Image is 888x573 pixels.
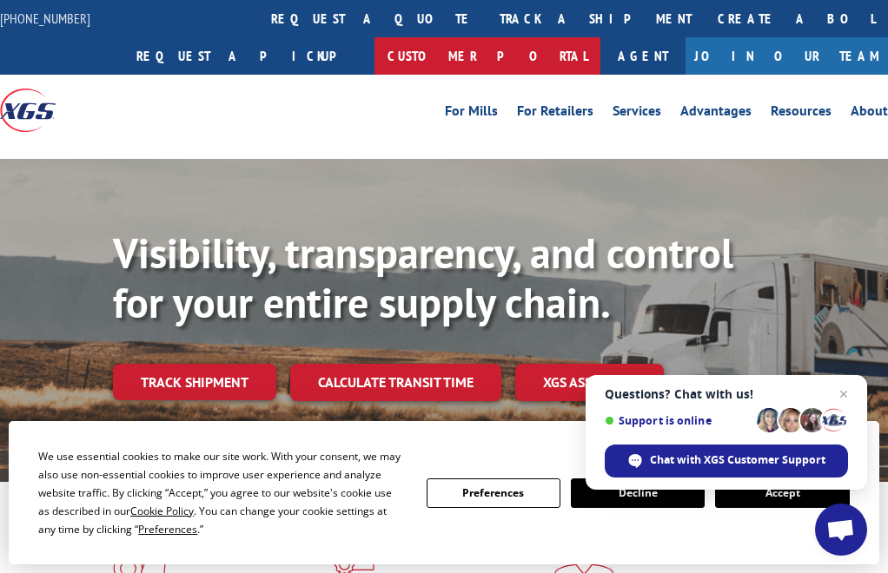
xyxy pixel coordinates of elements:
a: Customer Portal [374,37,600,75]
a: About [851,104,888,123]
span: Cookie Policy [130,504,194,518]
b: Visibility, transparency, and control for your entire supply chain. [113,226,733,330]
a: Agent [600,37,686,75]
span: Questions? Chat with us! [605,387,848,401]
div: Open chat [815,504,867,556]
span: Support is online [605,414,751,427]
span: Close chat [833,384,854,405]
span: Preferences [138,522,197,537]
a: Resources [771,104,832,123]
div: We use essential cookies to make our site work. With your consent, we may also use non-essential ... [38,447,405,538]
button: Preferences [427,478,560,508]
span: Chat with XGS Customer Support [650,452,825,468]
a: XGS ASSISTANT [515,364,664,401]
a: Request a pickup [123,37,374,75]
a: Calculate transit time [290,364,501,401]
button: Accept [715,478,849,508]
a: For Retailers [517,104,593,123]
a: Track shipment [113,364,276,400]
button: Decline [571,478,705,508]
a: Services [613,104,661,123]
a: For Mills [445,104,498,123]
a: Join Our Team [686,37,888,75]
a: Advantages [680,104,752,123]
div: Cookie Consent Prompt [9,421,879,564]
div: Chat with XGS Customer Support [605,445,848,477]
